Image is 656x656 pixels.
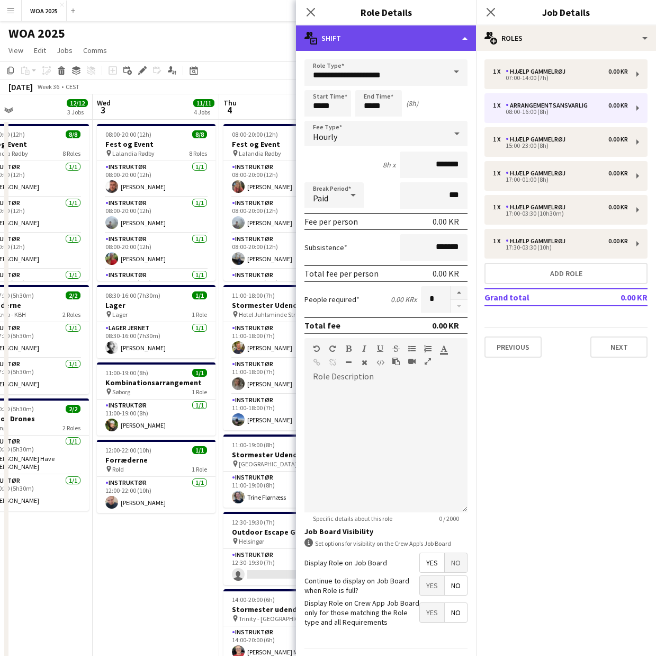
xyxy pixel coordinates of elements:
span: 14:00-20:00 (6h) [232,596,275,604]
label: Continue to display on Job Board when Role is full? [304,576,419,595]
app-card-role: Lager Jernet1/108:30-16:00 (7h30m)[PERSON_NAME] [97,322,215,358]
span: Rold [112,465,124,473]
button: Strikethrough [392,344,400,353]
div: 1 x [493,136,506,143]
h3: Forræderne [97,455,215,465]
span: Week 36 [35,83,61,91]
span: 11:00-19:00 (8h) [232,441,275,449]
div: 0.00 KR x [391,295,417,304]
button: Ordered List [424,344,432,353]
app-card-role: Instruktør1/108:00-20:00 (12h)[PERSON_NAME] [97,197,215,233]
span: View [8,46,23,55]
span: 2/2 [66,405,80,413]
span: 1 Role [192,388,207,396]
label: Display Role on Job Board [304,558,387,568]
div: Roles [476,25,656,51]
h3: Stormester Udendørs [223,300,342,310]
div: Shift [296,25,476,51]
span: Thu [223,98,237,108]
span: 8/8 [66,130,80,138]
a: Jobs [52,43,77,57]
span: 1/1 [192,446,207,454]
button: Italic [361,344,368,353]
app-job-card: 08:30-16:00 (7h30m)1/1Lager Lager1 RoleLager Jernet1/108:30-16:00 (7h30m)[PERSON_NAME] [97,285,215,358]
td: Grand total [484,289,586,306]
div: 0.00 KR [433,216,459,227]
span: Lalandia Rødby [239,149,281,157]
app-job-card: 08:00-20:00 (12h)8/8Fest og Event Lalandia Rødby8 RolesInstruktør1/108:00-20:00 (12h)[PERSON_NAME... [97,124,215,281]
span: 1 Role [192,311,207,318]
app-card-role: Instruktør1/108:00-20:00 (12h) [97,269,215,305]
span: No [445,553,467,572]
span: Edit [34,46,46,55]
span: No [445,603,467,622]
span: Hourly [313,131,337,142]
span: Yes [420,553,444,572]
span: 8 Roles [189,149,207,157]
app-card-role: Instruktør1/112:00-22:00 (10h)[PERSON_NAME] [97,477,215,513]
div: 15:00-23:00 (8h) [493,143,628,148]
app-job-card: 11:00-18:00 (7h)3/3Stormester Udendørs Hotel Juhlsminde Strand3 RolesInstruktør1/111:00-18:00 (7h... [223,285,342,430]
div: 0.00 KR [608,203,628,211]
button: Add role [484,263,648,284]
div: Hjælp Gammelrøj [506,68,570,75]
span: 1/1 [192,291,207,299]
h3: Lager [97,300,215,310]
label: Subsistence [304,243,347,252]
app-card-role: Instruktør1/108:00-20:00 (12h)[PERSON_NAME] [223,161,342,197]
app-card-role: Instruktør1/111:00-18:00 (7h)[PERSON_NAME] [223,394,342,430]
app-card-role: Instruktør0/112:30-19:30 (7h) [223,549,342,585]
span: Trinity - [GEOGRAPHIC_DATA] [239,615,318,623]
span: Specific details about this role [304,515,401,522]
div: Set options for visibility on the Crew App’s Job Board [304,538,468,548]
div: 1 x [493,203,506,211]
div: (8h) [406,99,418,108]
span: Yes [420,603,444,622]
td: 0.00 KR [586,289,648,306]
div: Hjælp Gammelrøj [506,170,570,177]
label: People required [304,295,360,304]
app-card-role: Instruktør1/111:00-18:00 (7h)[PERSON_NAME] [223,322,342,358]
div: 3 Jobs [67,108,87,116]
span: 12:30-19:30 (7h) [232,518,275,526]
div: CEST [66,83,79,91]
div: 4 Jobs [194,108,214,116]
app-card-role: Instruktør1/111:00-18:00 (7h)[PERSON_NAME] [223,358,342,394]
button: Paste as plain text [392,357,400,366]
span: 2 Roles [62,424,80,432]
div: [DATE] [8,82,33,92]
button: Redo [329,344,336,353]
span: 8 Roles [62,149,80,157]
app-card-role: Instruktør1/108:00-20:00 (12h) [223,269,342,305]
button: Unordered List [408,344,416,353]
h3: Stormester Udendørs [223,450,342,459]
div: 0.00 KR [433,268,459,279]
app-job-card: 12:30-19:30 (7h)0/1Outdoor Escape Game Helsingør1 RoleInstruktør0/112:30-19:30 (7h) [223,512,342,585]
h3: Kombinationsarrangement [97,378,215,387]
button: Bold [345,344,352,353]
div: 08:00-16:00 (8h) [493,109,628,114]
button: Clear Formatting [361,358,368,367]
button: Underline [376,344,384,353]
button: Fullscreen [424,357,432,366]
button: WOA 2025 [22,1,67,21]
span: Helsingør [239,537,264,545]
div: 11:00-19:00 (8h)1/1Stormester Udendørs [GEOGRAPHIC_DATA]1 RoleInstruktør1/111:00-19:00 (8h)Trine ... [223,435,342,508]
div: 0.00 KR [608,170,628,177]
span: Yes [420,576,444,595]
h1: WOA 2025 [8,25,65,41]
span: 2/2 [66,291,80,299]
a: Comms [79,43,111,57]
div: 8h x [383,160,396,170]
label: Display Role on Crew App Job Board only for those matching the Role type and all Requirements [304,598,419,627]
button: Previous [484,336,542,358]
app-card-role: Instruktør1/108:00-20:00 (12h)[PERSON_NAME] [223,197,342,233]
div: Arrangementsansvarlig [506,102,592,109]
div: 1 x [493,102,506,109]
div: 12:00-22:00 (10h)1/1Forræderne Rold1 RoleInstruktør1/112:00-22:00 (10h)[PERSON_NAME] [97,440,215,513]
span: 1/1 [192,369,207,377]
div: 0.00 KR [608,136,628,143]
button: Undo [313,344,320,353]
